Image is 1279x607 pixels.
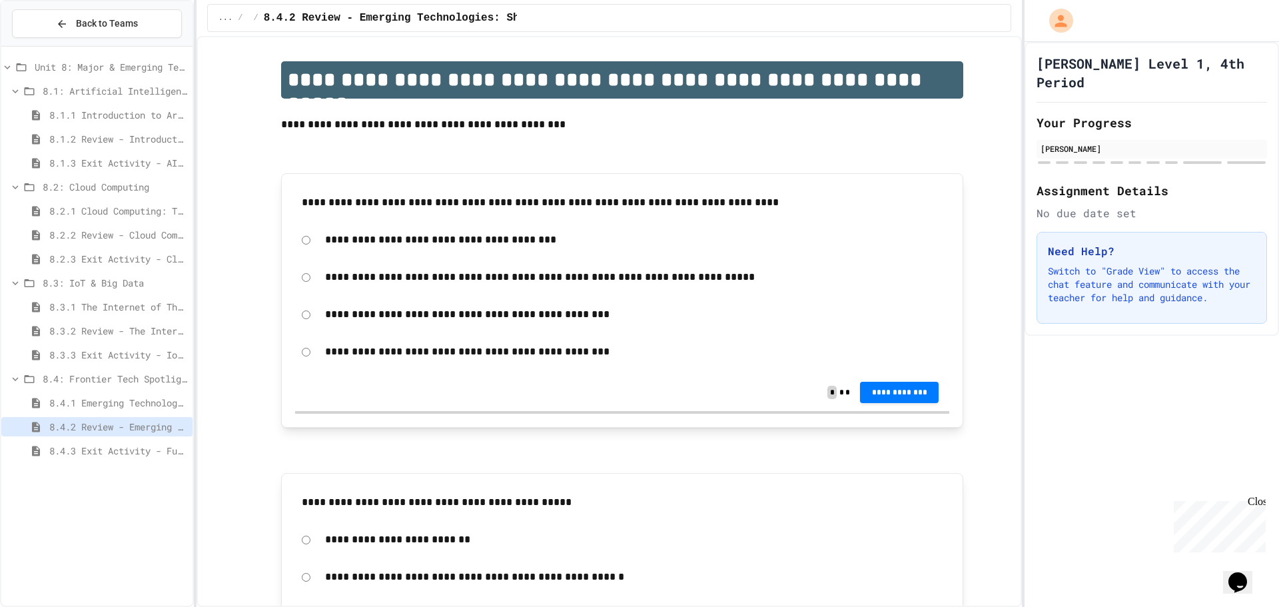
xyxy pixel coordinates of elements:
[5,5,92,85] div: Chat with us now!Close
[1037,181,1267,200] h2: Assignment Details
[264,10,673,26] span: 8.4.2 Review - Emerging Technologies: Shaping Our Digital Future
[49,252,187,266] span: 8.2.3 Exit Activity - Cloud Service Detective
[218,13,233,23] span: ...
[238,13,242,23] span: /
[1037,54,1267,91] h1: [PERSON_NAME] Level 1, 4th Period
[253,13,258,23] span: /
[1048,243,1256,259] h3: Need Help?
[12,9,182,38] button: Back to Teams
[49,396,187,410] span: 8.4.1 Emerging Technologies: Shaping Our Digital Future
[49,156,187,170] span: 8.1.3 Exit Activity - AI Detective
[49,228,187,242] span: 8.2.2 Review - Cloud Computing
[49,420,187,434] span: 8.4.2 Review - Emerging Technologies: Shaping Our Digital Future
[1037,113,1267,132] h2: Your Progress
[1223,554,1266,594] iframe: chat widget
[43,276,187,290] span: 8.3: IoT & Big Data
[1041,143,1263,155] div: [PERSON_NAME]
[1048,265,1256,304] p: Switch to "Grade View" to access the chat feature and communicate with your teacher for help and ...
[49,348,187,362] span: 8.3.3 Exit Activity - IoT Data Detective Challenge
[1168,496,1266,552] iframe: chat widget
[49,300,187,314] span: 8.3.1 The Internet of Things and Big Data: Our Connected Digital World
[1037,205,1267,221] div: No due date set
[49,132,187,146] span: 8.1.2 Review - Introduction to Artificial Intelligence
[49,324,187,338] span: 8.3.2 Review - The Internet of Things and Big Data
[43,84,187,98] span: 8.1: Artificial Intelligence Basics
[49,444,187,458] span: 8.4.3 Exit Activity - Future Tech Challenge
[43,180,187,194] span: 8.2: Cloud Computing
[49,108,187,122] span: 8.1.1 Introduction to Artificial Intelligence
[35,60,187,74] span: Unit 8: Major & Emerging Technologies
[1035,5,1076,36] div: My Account
[43,372,187,386] span: 8.4: Frontier Tech Spotlight
[49,204,187,218] span: 8.2.1 Cloud Computing: Transforming the Digital World
[76,17,138,31] span: Back to Teams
